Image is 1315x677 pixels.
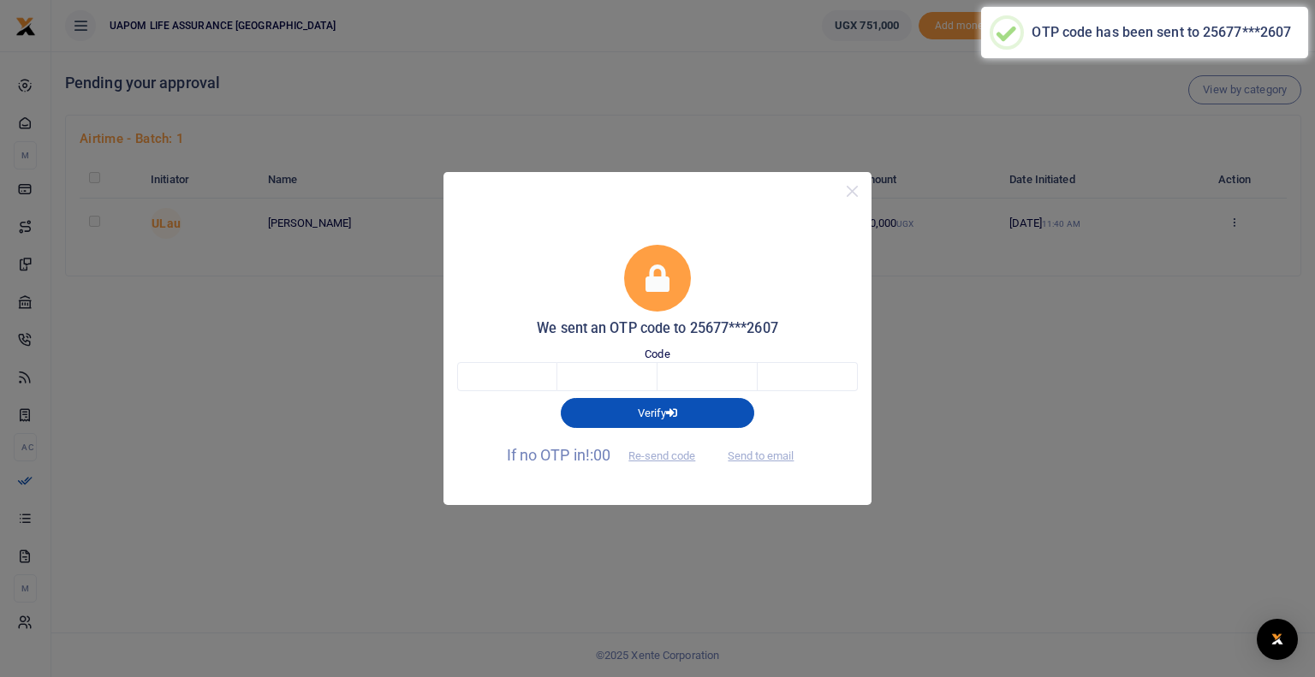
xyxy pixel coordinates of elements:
span: !:00 [586,446,610,464]
label: Code [645,346,669,363]
button: Verify [561,398,754,427]
div: Open Intercom Messenger [1257,619,1298,660]
h5: We sent an OTP code to 25677***2607 [457,320,858,337]
span: If no OTP in [507,446,711,464]
button: Close [840,179,865,204]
